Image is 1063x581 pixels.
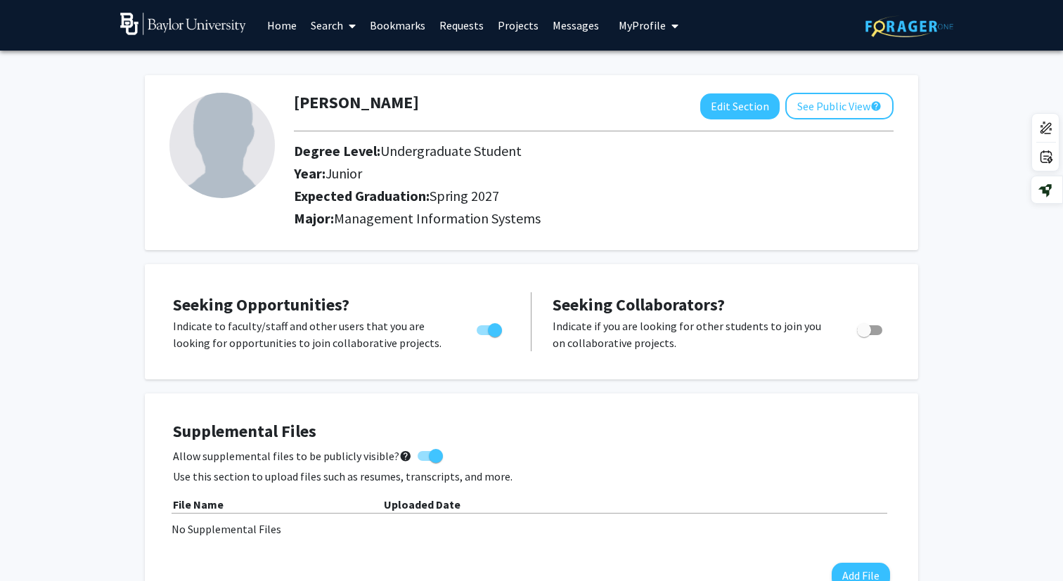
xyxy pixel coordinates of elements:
[380,142,522,159] span: Undergraduate Student
[173,318,450,351] p: Indicate to faculty/staff and other users that you are looking for opportunities to join collabor...
[334,209,541,227] span: Management Information Systems
[870,98,882,115] mat-icon: help
[491,1,546,50] a: Projects
[553,294,725,315] span: Seeking Collaborators?
[851,318,890,339] div: Toggle
[399,448,412,464] mat-icon: help
[384,497,460,511] b: Uploaded Date
[294,188,837,204] h2: Expected Graduation:
[553,318,830,351] p: Indicate if you are looking for other students to join you on collaborative projects.
[172,521,891,537] div: No Supplemental Files
[120,13,246,35] img: Baylor University Logo
[430,187,499,204] span: Spring 2027
[865,15,953,37] img: ForagerOne Logo
[363,1,432,50] a: Bookmarks
[619,18,666,32] span: My Profile
[294,210,894,227] h2: Major:
[173,294,349,315] span: Seeking Opportunities?
[432,1,491,50] a: Requests
[294,165,837,182] h2: Year:
[173,497,224,511] b: File Name
[260,1,304,50] a: Home
[304,1,363,50] a: Search
[11,518,60,570] iframe: Chat
[785,93,894,119] button: See Public View
[173,448,412,464] span: Allow supplemental files to be publicly visible?
[294,143,837,159] h2: Degree Level:
[173,468,890,485] p: Use this section to upload files such as resumes, transcripts, and more.
[326,164,362,182] span: Junior
[294,93,419,113] h1: [PERSON_NAME]
[546,1,606,50] a: Messages
[169,93,275,198] img: Profile Picture
[700,93,780,119] button: Edit Section
[471,318,510,339] div: Toggle
[173,422,890,442] h4: Supplemental Files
